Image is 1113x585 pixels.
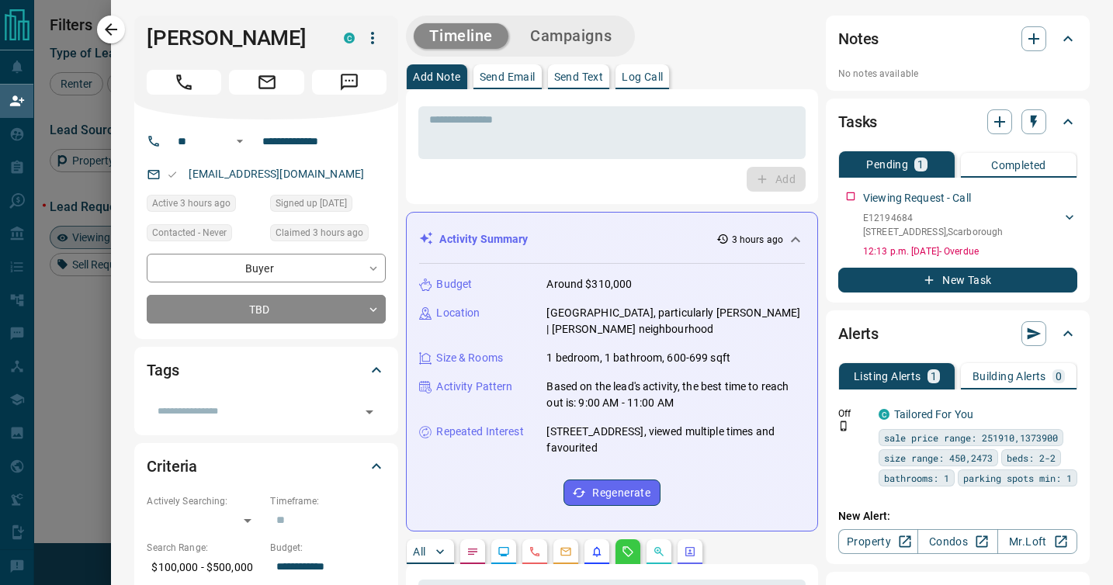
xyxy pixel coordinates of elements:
[276,196,347,211] span: Signed up [DATE]
[653,545,665,558] svg: Opportunities
[866,159,908,170] p: Pending
[436,350,503,366] p: Size & Rooms
[546,350,730,366] p: 1 bedroom, 1 bathroom, 600-699 sqft
[270,494,386,508] p: Timeframe:
[167,169,178,180] svg: Email Valid
[1007,450,1056,466] span: beds: 2-2
[931,371,937,382] p: 1
[838,421,849,431] svg: Push Notification Only
[838,508,1077,524] p: New Alert:
[270,541,386,555] p: Budget:
[152,225,227,241] span: Contacted - Never
[419,225,805,254] div: Activity Summary3 hours ago
[152,196,231,211] span: Active 3 hours ago
[963,470,1072,486] span: parking spots min: 1
[189,168,364,180] a: [EMAIL_ADDRESS][DOMAIN_NAME]
[732,233,783,247] p: 3 hours ago
[147,254,386,282] div: Buyer
[436,424,523,440] p: Repeated Interest
[884,450,993,466] span: size range: 450,2473
[466,545,479,558] svg: Notes
[546,305,805,337] p: [GEOGRAPHIC_DATA], particularly [PERSON_NAME] | [PERSON_NAME] neighbourhood
[838,109,877,134] h2: Tasks
[622,71,663,82] p: Log Call
[436,379,512,395] p: Activity Pattern
[439,231,528,247] p: Activity Summary
[344,33,355,43] div: condos.ca
[229,70,303,95] span: Email
[147,448,386,485] div: Criteria
[863,225,1003,239] p: [STREET_ADDRESS] , Scarborough
[863,211,1003,225] p: E12194684
[147,454,197,479] h2: Criteria
[838,67,1077,81] p: No notes available
[684,545,696,558] svg: Agent Actions
[147,358,179,382] h2: Tags
[436,276,472,292] p: Budget
[973,371,1046,382] p: Building Alerts
[838,26,879,51] h2: Notes
[546,276,632,292] p: Around $310,000
[413,546,425,557] p: All
[854,371,921,382] p: Listing Alerts
[147,70,221,95] span: Call
[591,545,603,558] svg: Listing Alerts
[991,160,1046,171] p: Completed
[480,71,536,82] p: Send Email
[312,70,387,95] span: Message
[838,268,1077,292] button: New Task
[863,244,1077,258] p: 12:13 p.m. [DATE] - Overdue
[563,479,661,506] button: Regenerate
[147,541,262,555] p: Search Range:
[894,408,973,421] a: Tailored For You
[147,555,262,580] p: $100,000 - $500,000
[838,315,1077,352] div: Alerts
[863,190,971,206] p: Viewing Request - Call
[838,20,1077,57] div: Notes
[498,545,510,558] svg: Lead Browsing Activity
[529,545,541,558] svg: Calls
[838,103,1077,140] div: Tasks
[147,26,321,50] h1: [PERSON_NAME]
[413,71,460,82] p: Add Note
[270,224,386,246] div: Sun Aug 17 2025
[560,545,572,558] svg: Emails
[917,159,924,170] p: 1
[515,23,627,49] button: Campaigns
[147,494,262,508] p: Actively Searching:
[147,351,386,389] div: Tags
[884,430,1058,445] span: sale price range: 251910,1373900
[884,470,949,486] span: bathrooms: 1
[436,305,480,321] p: Location
[838,321,879,346] h2: Alerts
[147,195,262,216] div: Sun Aug 17 2025
[359,401,380,423] button: Open
[879,409,889,420] div: condos.ca
[276,225,363,241] span: Claimed 3 hours ago
[838,529,918,554] a: Property
[231,132,249,151] button: Open
[1056,371,1062,382] p: 0
[546,424,805,456] p: [STREET_ADDRESS], viewed multiple times and favourited
[270,195,386,216] div: Sat Jul 29 2017
[546,379,805,411] p: Based on the lead's activity, the best time to reach out is: 9:00 AM - 11:00 AM
[622,545,634,558] svg: Requests
[414,23,508,49] button: Timeline
[863,208,1077,242] div: E12194684[STREET_ADDRESS],Scarborough
[147,295,386,324] div: TBD
[554,71,604,82] p: Send Text
[838,407,869,421] p: Off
